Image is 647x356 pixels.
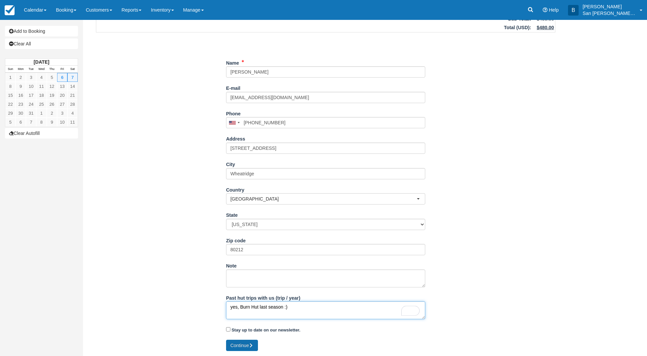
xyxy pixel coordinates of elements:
[47,118,57,127] a: 9
[67,91,78,100] a: 21
[26,91,36,100] a: 17
[57,66,67,73] th: Fri
[226,108,241,117] label: Phone
[537,25,554,30] u: $480.00
[16,73,26,82] a: 2
[67,100,78,109] a: 28
[26,82,36,91] a: 10
[5,82,16,91] a: 8
[36,82,46,91] a: 11
[47,66,57,73] th: Thu
[226,83,240,92] label: E-mail
[226,193,425,205] button: [GEOGRAPHIC_DATA]
[549,7,559,13] span: Help
[16,109,26,118] a: 30
[226,117,242,128] div: United States: +1
[26,73,36,82] a: 3
[57,82,67,91] a: 13
[226,235,246,244] label: Zip code
[568,5,579,16] div: B
[26,118,36,127] a: 7
[226,327,230,331] input: Stay up to date on our newsletter.
[226,159,235,168] label: City
[16,100,26,109] a: 23
[47,100,57,109] a: 26
[5,100,16,109] a: 22
[36,73,46,82] a: 4
[5,118,16,127] a: 5
[226,133,245,143] label: Address
[57,73,67,82] a: 6
[47,73,57,82] a: 5
[36,66,46,73] th: Wed
[36,100,46,109] a: 25
[26,100,36,109] a: 24
[47,91,57,100] a: 19
[57,100,67,109] a: 27
[16,118,26,127] a: 6
[226,340,258,351] button: Continue
[47,82,57,91] a: 12
[47,109,57,118] a: 2
[226,184,244,194] label: Country
[5,66,16,73] th: Sun
[16,82,26,91] a: 9
[67,118,78,127] a: 11
[518,25,528,30] span: USD
[5,109,16,118] a: 29
[583,3,636,10] p: [PERSON_NAME]
[583,10,636,17] p: San [PERSON_NAME] Hut Systems
[508,16,531,22] strong: Sub-Total:
[67,82,78,91] a: 14
[226,292,300,302] label: Past hut trips with us (trip / year)
[226,301,425,319] textarea: To enrich screen reader interactions, please activate Accessibility in Grammarly extension settings
[26,66,36,73] th: Tue
[5,26,78,36] a: Add to Booking
[57,91,67,100] a: 20
[226,260,237,269] label: Note
[67,109,78,118] a: 4
[34,59,49,65] strong: [DATE]
[67,73,78,82] a: 7
[230,196,417,202] span: [GEOGRAPHIC_DATA]
[57,118,67,127] a: 10
[5,73,16,82] a: 1
[231,327,300,332] strong: Stay up to date on our newsletter.
[67,66,78,73] th: Sat
[36,118,46,127] a: 8
[226,57,239,67] label: Name
[16,66,26,73] th: Mon
[16,91,26,100] a: 16
[543,8,547,12] i: Help
[5,5,15,15] img: checkfront-main-nav-mini-logo.png
[5,91,16,100] a: 15
[57,109,67,118] a: 3
[36,109,46,118] a: 1
[5,38,78,49] a: Clear All
[26,109,36,118] a: 31
[226,209,238,219] label: State
[5,128,78,139] button: Clear Autofill
[504,25,531,30] strong: Total ( ):
[36,91,46,100] a: 18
